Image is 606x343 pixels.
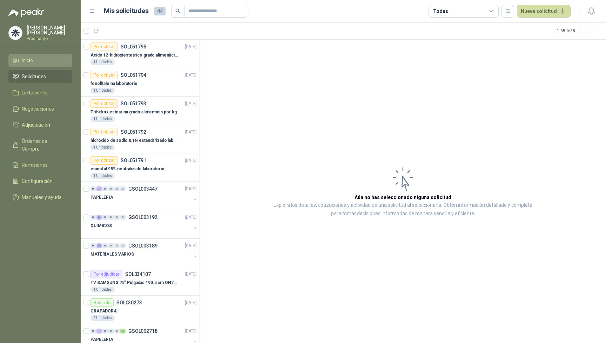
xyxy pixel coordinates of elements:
p: SOL030273 [116,300,142,305]
p: GRAPADORA [90,308,117,315]
div: Por cotizar [90,156,118,165]
div: 0 [114,329,120,334]
button: Nueva solicitud [517,5,571,18]
div: 0 [90,215,96,220]
a: Inicio [8,54,72,67]
p: [DATE] [185,243,197,249]
a: Manuales y ayuda [8,191,72,204]
div: 1 Unidades [90,88,115,93]
a: Por cotizarSOL051795[DATE] Ácido 12-hidroxiesteárico grado alimenticio por kg1 Unidades [81,40,200,68]
div: Por adjudicar [90,270,122,278]
p: SOL051791 [121,158,146,163]
a: RecibidoSOL030273[DATE] GRAPADORA2 Unidades [81,296,200,324]
p: GSOL003192 [128,215,157,220]
p: [DATE] [185,299,197,306]
div: 0 [102,215,108,220]
div: Por cotizar [90,128,118,136]
div: 0 [108,215,114,220]
p: [DATE] [185,186,197,192]
div: 1 Unidades [90,116,115,122]
div: Por cotizar [90,42,118,51]
p: SOL051794 [121,73,146,78]
div: 1 Unidades [90,145,115,150]
p: Trihidroxiestearina grado alimenticio por kg [90,109,177,116]
p: GSOL003447 [128,186,157,191]
div: 0 [102,329,108,334]
div: 0 [108,243,114,248]
div: 1 Unidades [90,173,115,179]
p: fenolftaleina laboratorio [90,80,137,87]
span: 44 [154,7,166,15]
div: 0 [102,243,108,248]
div: 0 [108,329,114,334]
div: 0 [102,186,108,191]
p: [PERSON_NAME] [PERSON_NAME] [27,25,72,35]
p: etanol al 95% neutralizado laboratorio [90,166,164,172]
p: [DATE] [185,72,197,79]
span: search [175,8,180,13]
a: 0 6 0 0 0 0 GSOL003192[DATE] QUIMICOS [90,213,198,236]
div: 6 [96,215,102,220]
p: [DATE] [185,328,197,335]
h3: Aún no has seleccionado niguna solicitud [355,193,451,201]
div: Por cotizar [90,71,118,79]
div: 0 [114,186,120,191]
a: Órdenes de Compra [8,134,72,156]
p: SOL034107 [125,272,151,277]
span: Adjudicación [22,121,50,129]
span: Configuración [22,177,53,185]
div: 1 [96,329,102,334]
p: [DATE] [185,157,197,164]
h1: Mis solicitudes [104,6,149,16]
p: SOL051792 [121,130,146,134]
p: Prodinagro [27,37,72,41]
a: Solicitudes [8,70,72,83]
div: 2 Unidades [90,315,115,321]
div: 0 [114,243,120,248]
img: Company Logo [9,26,22,40]
a: Adjudicación [8,118,72,132]
p: [DATE] [185,214,197,221]
p: [DATE] [185,100,197,107]
a: Por cotizarSOL051793[DATE] Trihidroxiestearina grado alimenticio por kg1 Unidades [81,97,200,125]
p: [DATE] [185,129,197,136]
div: 0 [108,186,114,191]
div: Por cotizar [90,99,118,108]
span: Órdenes de Compra [22,137,66,153]
a: Remisiones [8,158,72,172]
p: QUIMICOS [90,223,112,229]
a: 0 7 0 0 0 0 GSOL003447[DATE] PAPELERIA [90,185,198,207]
a: Por cotizarSOL051792[DATE] hidróxido de sodio 0.1N estandarizado laboratorio1 Unidades [81,125,200,153]
span: Inicio [22,57,33,64]
div: 0 [90,329,96,334]
a: Licitaciones [8,86,72,99]
span: Solicitudes [22,73,46,80]
div: 0 [90,243,96,248]
a: Por cotizarSOL051794[DATE] fenolftaleina laboratorio1 Unidades [81,68,200,97]
a: 0 13 0 0 0 0 GSOL003189[DATE] MATERIALES VARIOS [90,242,198,264]
span: Manuales y ayuda [22,193,62,201]
div: 7 [96,186,102,191]
div: 1 Unidades [90,287,115,292]
div: 13 [96,243,102,248]
a: Por cotizarSOL051791[DATE] etanol al 95% neutralizado laboratorio1 Unidades [81,153,200,182]
div: 1 Unidades [90,59,115,65]
span: Licitaciones [22,89,48,97]
a: Configuración [8,174,72,188]
img: Logo peakr [8,8,44,17]
p: hidróxido de sodio 0.1N estandarizado laboratorio [90,137,178,144]
p: Ácido 12-hidroxiesteárico grado alimenticio por kg [90,52,178,59]
a: Negociaciones [8,102,72,116]
p: Explora los detalles, cotizaciones y actividad de una solicitud al seleccionarla. Obtén informaci... [270,201,536,218]
p: PAPELERIA [90,336,113,343]
div: 0 [90,186,96,191]
div: Recibido [90,298,114,307]
div: 0 [114,215,120,220]
div: 1 - 35 de 35 [557,25,598,37]
div: Todas [433,7,448,15]
p: MATERIALES VARIOS [90,251,134,258]
div: 17 [120,329,126,334]
p: [DATE] [185,271,197,278]
p: [DATE] [185,44,197,50]
div: 0 [120,243,126,248]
